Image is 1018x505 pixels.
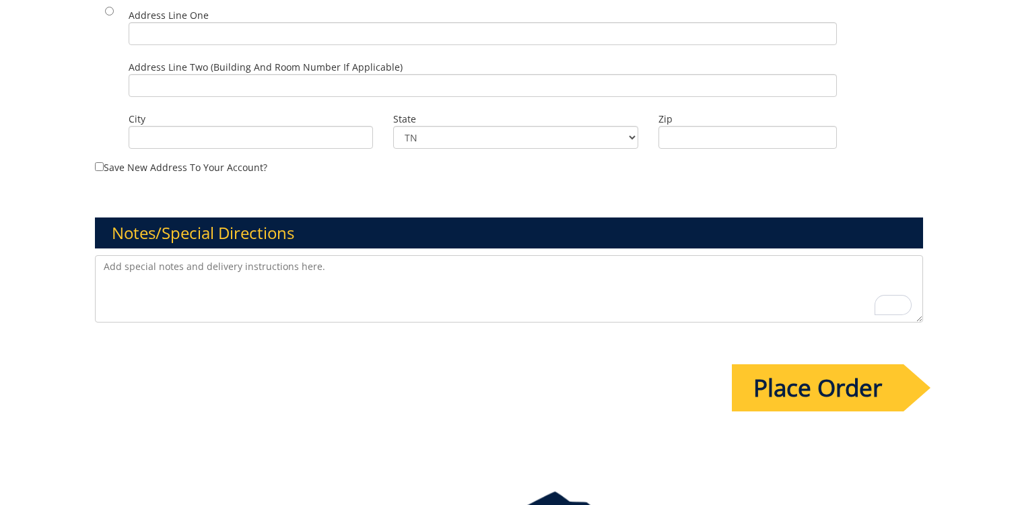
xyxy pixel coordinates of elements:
input: Address Line Two (Building and Room Number if applicable) [129,74,837,97]
input: Address Line One [129,22,837,45]
label: State [393,112,638,126]
label: City [129,112,373,126]
label: Zip [658,112,837,126]
input: Place Order [732,364,904,411]
label: Address Line Two (Building and Room Number if applicable) [129,61,837,97]
input: City [129,126,373,149]
label: Address Line One [129,9,837,45]
h3: Notes/Special Directions [95,217,923,248]
textarea: To enrich screen reader interactions, please activate Accessibility in Grammarly extension settings [95,255,923,323]
input: Save new address to your account? [95,162,104,171]
input: Zip [658,126,837,149]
